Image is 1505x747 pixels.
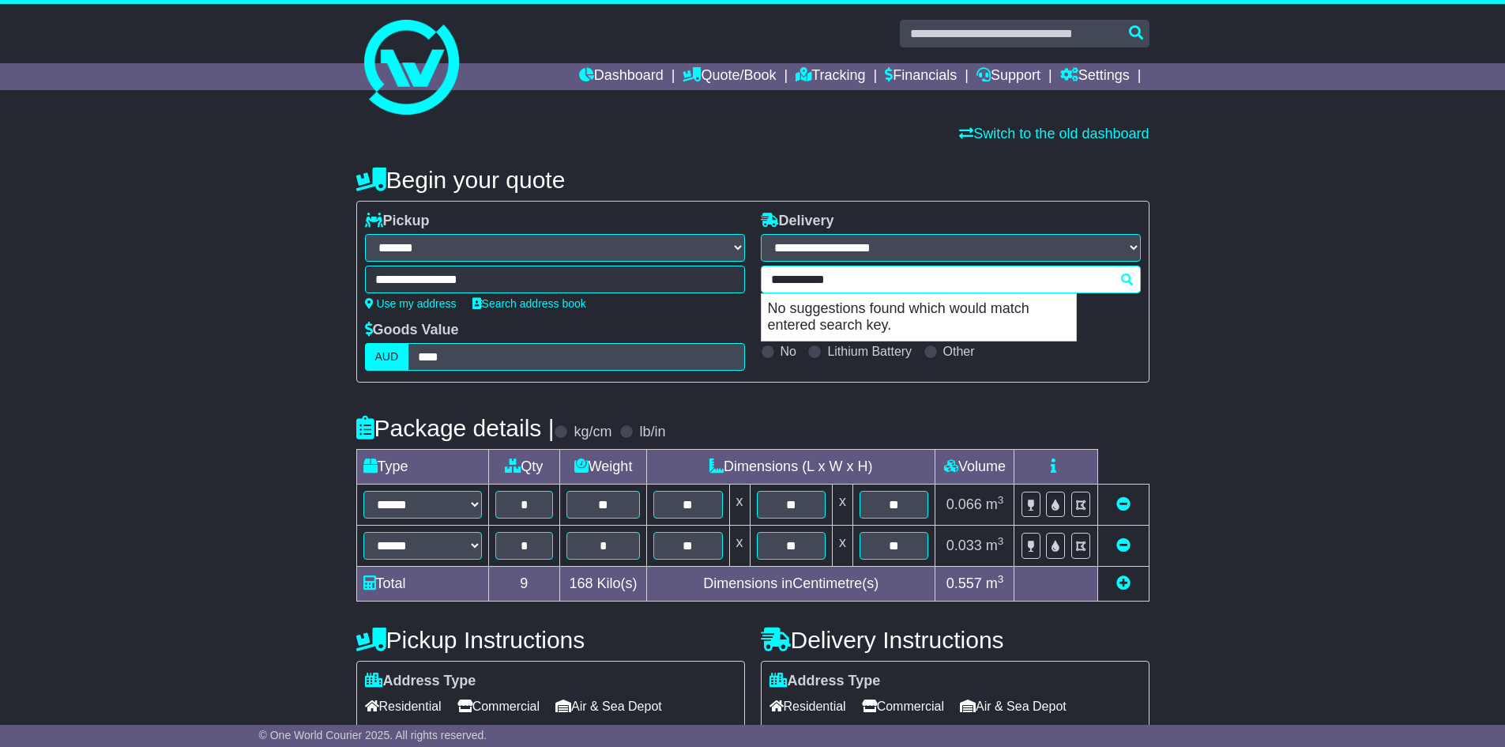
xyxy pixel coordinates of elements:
td: x [729,526,750,567]
span: 0.033 [946,538,982,553]
a: Switch to the old dashboard [959,126,1149,141]
td: Kilo(s) [560,567,647,602]
label: AUD [365,343,409,371]
td: Dimensions (L x W x H) [647,450,935,485]
span: m [986,496,1004,512]
span: Air & Sea Depot [960,694,1067,719]
span: Commercial [457,694,540,719]
label: No [781,344,796,359]
a: Financials [885,63,957,90]
span: m [986,538,1004,553]
a: Use my address [365,297,457,310]
label: kg/cm [574,424,611,441]
a: Remove this item [1116,496,1131,512]
span: Air & Sea Depot [555,694,662,719]
h4: Package details | [356,415,555,441]
td: Weight [560,450,647,485]
span: © One World Courier 2025. All rights reserved. [259,729,487,741]
a: Search address book [472,297,586,310]
a: Add new item [1116,575,1131,591]
label: Delivery [761,213,834,230]
label: Goods Value [365,322,459,339]
label: Other [943,344,975,359]
sup: 3 [998,535,1004,547]
td: Total [356,567,488,602]
td: 9 [488,567,560,602]
span: 168 [570,575,593,591]
label: Lithium Battery [827,344,912,359]
td: x [832,485,852,526]
label: Address Type [769,673,881,690]
span: 0.557 [946,575,982,591]
sup: 3 [998,573,1004,585]
a: Support [976,63,1040,90]
td: x [832,526,852,567]
a: Tracking [796,63,865,90]
td: Type [356,450,488,485]
a: Settings [1060,63,1130,90]
p: No suggestions found which would match entered search key. [762,294,1076,341]
h4: Delivery Instructions [761,627,1149,653]
span: Residential [769,694,846,719]
td: Volume [935,450,1014,485]
a: Remove this item [1116,538,1131,553]
label: lb/in [639,424,665,441]
a: Dashboard [579,63,664,90]
span: m [986,575,1004,591]
span: 0.066 [946,496,982,512]
span: Residential [365,694,442,719]
h4: Pickup Instructions [356,627,745,653]
label: Address Type [365,673,476,690]
td: x [729,485,750,526]
span: Commercial [862,694,944,719]
sup: 3 [998,494,1004,506]
label: Pickup [365,213,430,230]
td: Qty [488,450,560,485]
td: Dimensions in Centimetre(s) [647,567,935,602]
a: Quote/Book [683,63,776,90]
h4: Begin your quote [356,167,1149,193]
